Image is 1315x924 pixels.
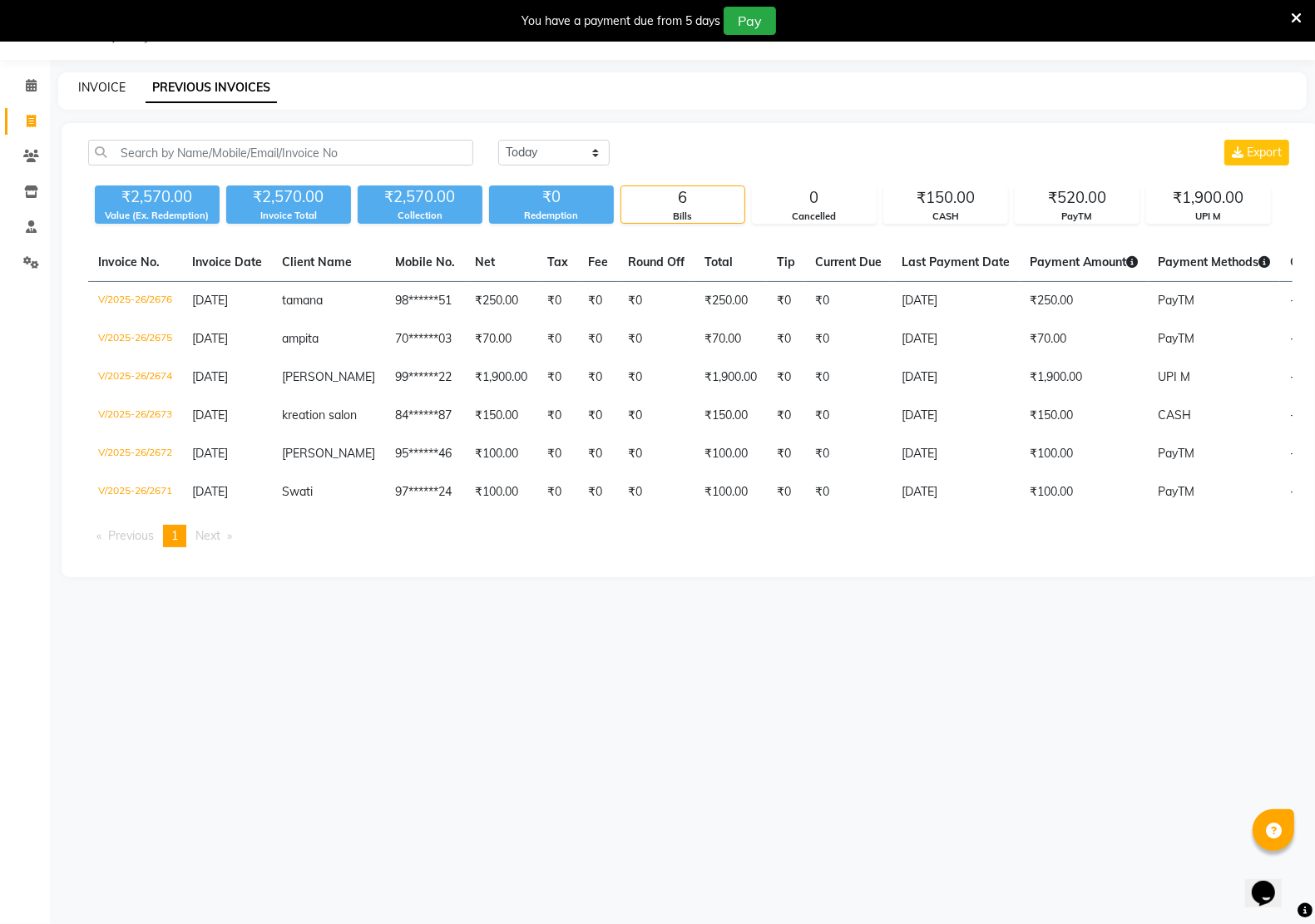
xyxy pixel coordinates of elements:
span: PayTM [1158,484,1194,499]
td: ₹100.00 [1020,473,1148,511]
span: [PERSON_NAME] [282,446,375,461]
div: ₹1,900.00 [1147,186,1270,210]
td: ₹1,900.00 [465,358,537,397]
span: UPI M [1158,369,1190,384]
span: [DATE] [192,293,228,308]
div: Cancelled [753,210,876,224]
td: ₹150.00 [695,397,767,435]
td: ₹0 [578,435,618,473]
span: - [1290,293,1295,308]
td: ₹0 [805,282,892,321]
div: ₹0 [489,185,614,209]
span: Round Off [628,254,685,269]
td: V/2025-26/2675 [88,320,182,358]
td: ₹100.00 [465,435,537,473]
td: V/2025-26/2671 [88,473,182,511]
td: ₹100.00 [695,473,767,511]
span: Total [704,254,733,269]
td: ₹100.00 [465,473,537,511]
span: Last Payment Date [902,254,1010,269]
span: kreation salon [282,408,357,422]
span: [PERSON_NAME] [282,369,375,384]
td: ₹250.00 [1020,282,1148,321]
span: Current Due [815,254,882,269]
td: ₹0 [537,320,578,358]
td: V/2025-26/2676 [88,282,182,321]
td: ₹0 [618,435,695,473]
td: ₹0 [805,320,892,358]
td: [DATE] [892,358,1020,397]
span: Client Name [282,254,352,269]
td: ₹100.00 [695,435,767,473]
td: V/2025-26/2672 [88,435,182,473]
td: ₹0 [578,282,618,321]
td: ₹0 [767,435,805,473]
span: [DATE] [192,331,228,346]
td: ₹0 [618,473,695,511]
span: - [1290,369,1295,384]
span: - [1290,331,1295,346]
div: ₹2,570.00 [95,185,220,209]
button: Export [1224,140,1289,166]
td: ₹0 [767,282,805,321]
span: PayTM [1158,446,1194,461]
div: ₹2,570.00 [226,185,351,209]
span: Net [475,254,495,269]
td: ₹0 [578,320,618,358]
div: PayTM [1016,210,1139,224]
td: ₹0 [578,473,618,511]
nav: Pagination [88,525,1293,547]
span: Tip [777,254,795,269]
td: [DATE] [892,282,1020,321]
td: V/2025-26/2673 [88,397,182,435]
td: ₹0 [537,473,578,511]
td: ₹0 [618,397,695,435]
div: ₹150.00 [884,186,1007,210]
td: ₹0 [537,435,578,473]
td: [DATE] [892,397,1020,435]
div: Bills [621,210,744,224]
td: ₹0 [578,397,618,435]
span: Invoice No. [98,254,160,269]
td: ₹150.00 [465,397,537,435]
td: ₹0 [805,397,892,435]
span: 1 [171,528,178,543]
div: ₹2,570.00 [358,185,482,209]
td: ₹150.00 [1020,397,1148,435]
div: 6 [621,186,744,210]
span: - [1290,484,1295,499]
span: CASH [1158,408,1191,422]
span: Swati [282,484,313,499]
span: Next [195,528,220,543]
td: V/2025-26/2674 [88,358,182,397]
td: ₹250.00 [465,282,537,321]
iframe: chat widget [1245,857,1298,907]
span: [DATE] [192,369,228,384]
div: UPI M [1147,210,1270,224]
span: ampita [282,331,319,346]
td: ₹0 [537,397,578,435]
td: ₹70.00 [1020,320,1148,358]
span: PayTM [1158,331,1194,346]
div: Value (Ex. Redemption) [95,209,220,223]
a: PREVIOUS INVOICES [146,73,277,103]
div: 0 [753,186,876,210]
div: ₹520.00 [1016,186,1139,210]
td: ₹0 [618,282,695,321]
td: [DATE] [892,473,1020,511]
span: [DATE] [192,446,228,461]
td: ₹70.00 [695,320,767,358]
td: ₹0 [767,397,805,435]
td: [DATE] [892,435,1020,473]
div: You have a payment due from 5 days [522,12,720,30]
span: [DATE] [192,408,228,422]
span: [DATE] [192,484,228,499]
span: Payment Methods [1158,254,1270,269]
td: [DATE] [892,320,1020,358]
div: Collection [358,209,482,223]
td: ₹1,900.00 [695,358,767,397]
span: tamana [282,293,323,308]
td: ₹1,900.00 [1020,358,1148,397]
span: Previous [108,528,154,543]
td: ₹0 [578,358,618,397]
